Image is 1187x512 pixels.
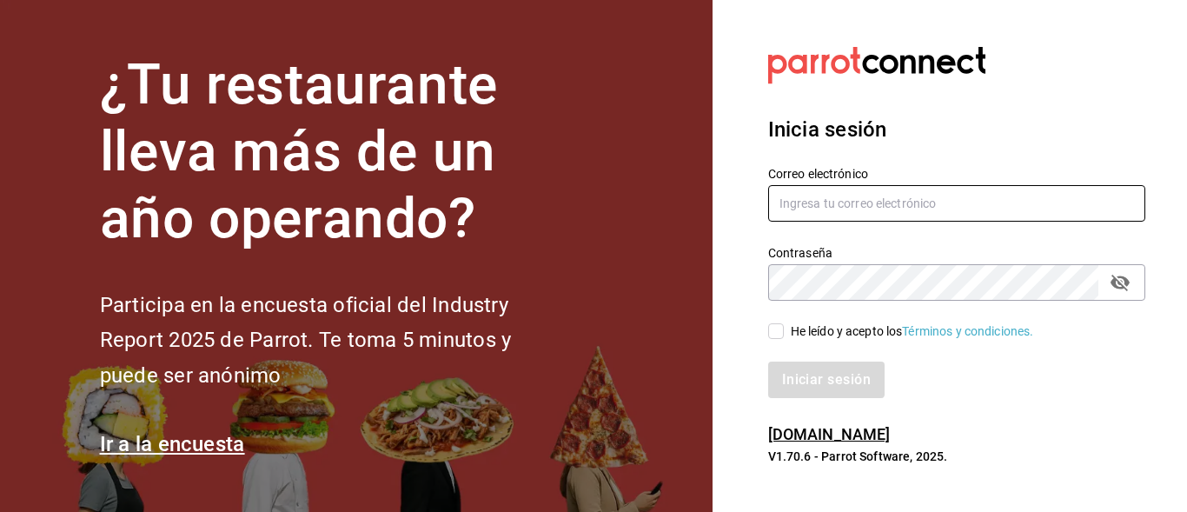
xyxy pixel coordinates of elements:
button: passwordField [1105,268,1135,297]
h3: Inicia sesión [768,114,1145,145]
label: Correo electrónico [768,168,1145,180]
a: Términos y condiciones. [902,324,1033,338]
div: He leído y acepto los [791,322,1034,341]
input: Ingresa tu correo electrónico [768,185,1145,222]
a: [DOMAIN_NAME] [768,425,891,443]
h1: ¿Tu restaurante lleva más de un año operando? [100,52,569,252]
p: V1.70.6 - Parrot Software, 2025. [768,448,1145,465]
label: Contraseña [768,247,1145,259]
h2: Participa en la encuesta oficial del Industry Report 2025 de Parrot. Te toma 5 minutos y puede se... [100,288,569,394]
a: Ir a la encuesta [100,432,245,456]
